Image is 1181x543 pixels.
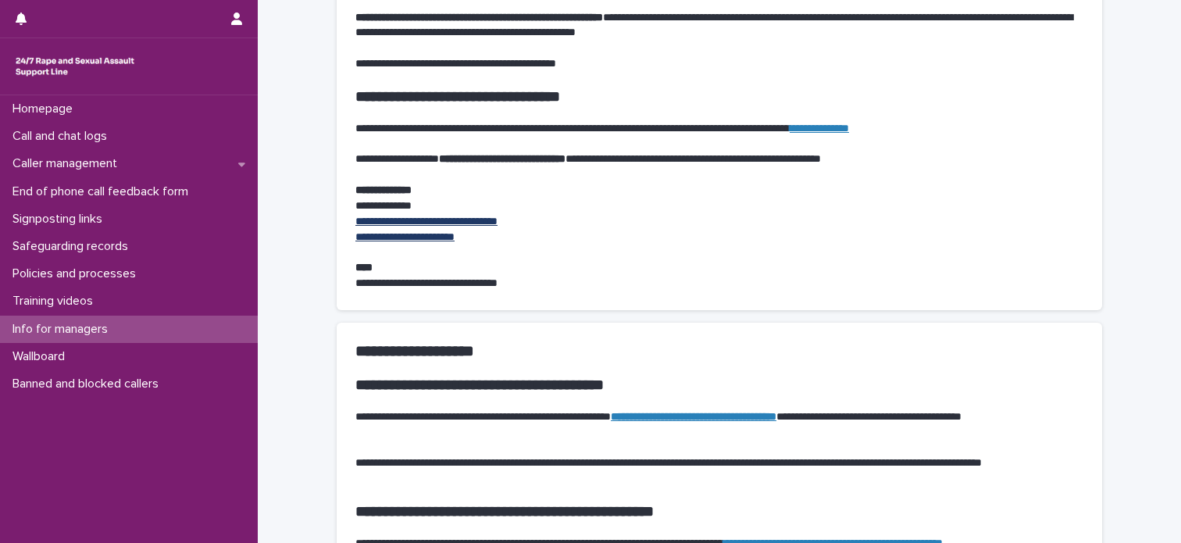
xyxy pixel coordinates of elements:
[6,377,171,391] p: Banned and blocked callers
[6,156,130,171] p: Caller management
[6,212,115,227] p: Signposting links
[6,239,141,254] p: Safeguarding records
[6,129,120,144] p: Call and chat logs
[6,322,120,337] p: Info for managers
[6,349,77,364] p: Wallboard
[12,51,137,82] img: rhQMoQhaT3yELyF149Cw
[6,294,105,309] p: Training videos
[6,266,148,281] p: Policies and processes
[6,184,201,199] p: End of phone call feedback form
[6,102,85,116] p: Homepage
